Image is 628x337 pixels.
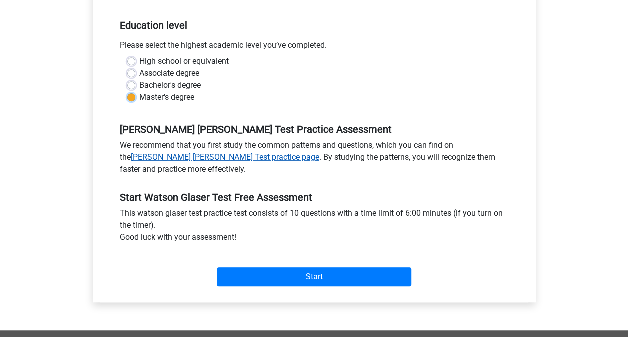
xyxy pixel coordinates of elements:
h5: Education level [120,15,509,35]
div: We recommend that you first study the common patterns and questions, which you can find on the . ... [112,139,516,179]
h5: [PERSON_NAME] [PERSON_NAME] Test Practice Assessment [120,123,509,135]
label: High school or equivalent [139,55,229,67]
a: [PERSON_NAME] [PERSON_NAME] Test practice page [131,152,319,162]
div: Please select the highest academic level you’ve completed. [112,39,516,55]
input: Start [217,267,411,286]
label: Bachelor's degree [139,79,201,91]
label: Master's degree [139,91,194,103]
div: This watson glaser test practice test consists of 10 questions with a time limit of 6:00 minutes ... [112,207,516,247]
label: Associate degree [139,67,199,79]
h5: Start Watson Glaser Test Free Assessment [120,191,509,203]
